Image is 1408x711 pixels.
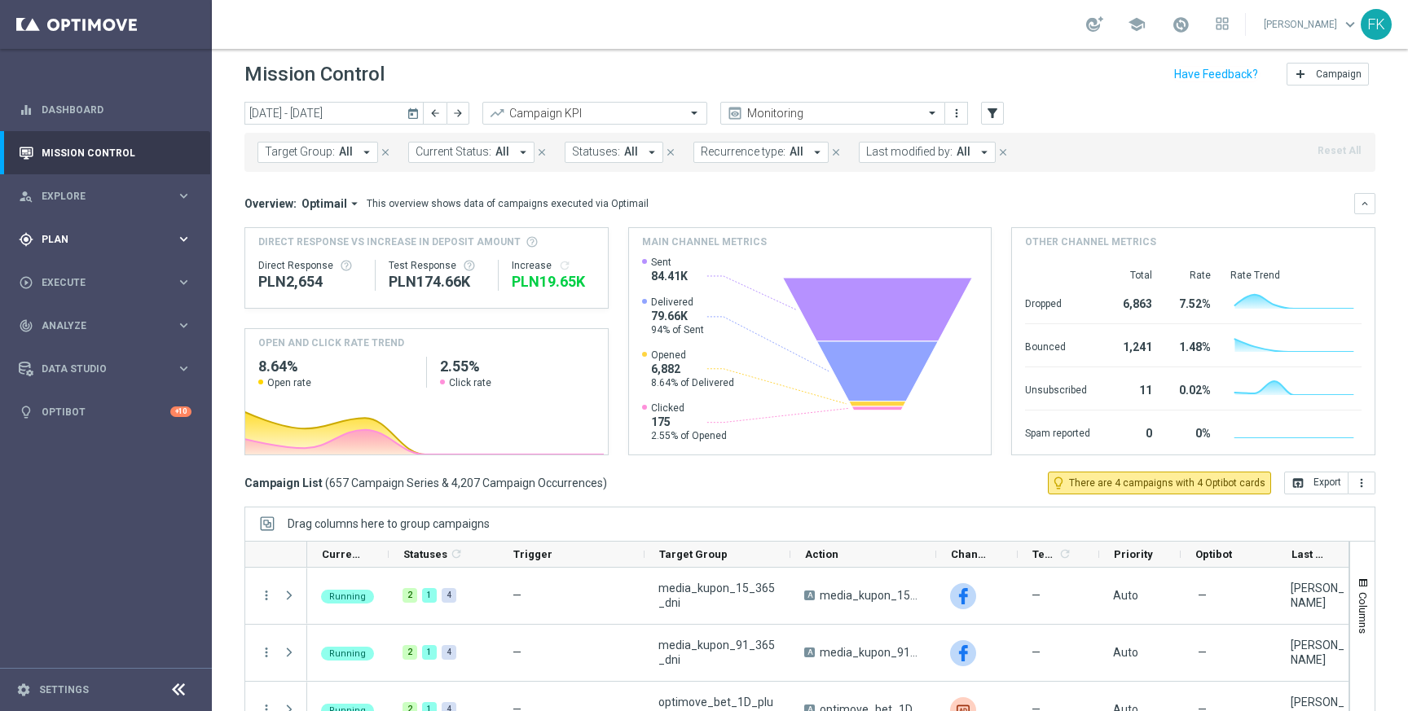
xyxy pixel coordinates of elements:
[288,517,490,530] span: Drag columns here to group campaigns
[651,349,734,362] span: Opened
[1230,269,1362,282] div: Rate Trend
[244,102,424,125] input: Select date range
[1128,15,1146,33] span: school
[42,235,176,244] span: Plan
[1025,235,1156,249] h4: Other channel metrics
[651,309,704,323] span: 79.66K
[1349,472,1375,494] button: more_vert
[447,545,463,563] span: Calculate column
[19,318,176,333] div: Analyze
[651,415,727,429] span: 175
[19,189,33,204] i: person_search
[321,588,374,603] colored-tag: Running
[950,640,976,666] img: Facebook Custom Audience
[18,276,192,289] button: play_circle_outline Execute keyboard_arrow_right
[495,145,509,159] span: All
[513,589,521,602] span: —
[18,406,192,419] button: lightbulb Optibot +10
[1198,645,1207,660] span: —
[378,143,393,161] button: close
[18,362,192,375] div: Data Studio keyboard_arrow_right
[244,63,385,86] h1: Mission Control
[258,336,404,350] h4: OPEN AND CLICK RATE TREND
[1172,332,1211,358] div: 1.48%
[442,588,456,603] div: 4
[603,476,607,490] span: )
[267,376,311,389] span: Open rate
[389,259,485,272] div: Test Response
[403,548,447,560] span: Statuses
[651,323,704,336] span: 94% of Sent
[651,269,688,283] span: 84.41K
[452,108,464,119] i: arrow_forward
[558,259,571,272] i: refresh
[18,233,192,246] button: gps_fixed Plan keyboard_arrow_right
[176,188,191,204] i: keyboard_arrow_right
[996,143,1010,161] button: close
[1048,472,1271,494] button: lightbulb_outline There are 4 campaigns with 4 Optibot cards
[19,275,33,290] i: play_circle_outline
[1291,581,1344,610] div: Patryk Przybolewski
[19,131,191,174] div: Mission Control
[804,647,815,657] span: A
[1069,476,1265,490] span: There are 4 campaigns with 4 Optibot cards
[447,102,469,125] button: arrow_forward
[258,272,362,292] div: PLN2,654
[245,568,307,625] div: Press SPACE to select this row.
[347,196,362,211] i: arrow_drop_down
[16,682,31,697] i: settings
[403,588,417,603] div: 2
[512,259,594,272] div: Increase
[1025,375,1090,402] div: Unsubscribed
[701,145,785,159] span: Recurrence type:
[301,196,347,211] span: Optimail
[19,88,191,131] div: Dashboard
[1287,63,1369,86] button: add Campaign
[645,145,659,160] i: arrow_drop_down
[513,646,521,659] span: —
[659,548,728,560] span: Target Group
[259,588,274,603] button: more_vert
[1110,269,1152,282] div: Total
[658,581,777,610] span: media_kupon_15_365_dni
[176,361,191,376] i: keyboard_arrow_right
[176,231,191,247] i: keyboard_arrow_right
[422,588,437,603] div: 1
[18,190,192,203] div: person_search Explore keyboard_arrow_right
[951,548,990,560] span: Channel
[258,357,413,376] h2: 8.64%
[693,142,829,163] button: Recurrence type: All arrow_drop_down
[1110,419,1152,445] div: 0
[1110,289,1152,315] div: 6,863
[450,547,463,560] i: refresh
[997,147,1009,158] i: close
[1262,12,1361,37] a: [PERSON_NAME]keyboard_arrow_down
[977,145,992,160] i: arrow_drop_down
[407,106,421,121] i: today
[329,476,603,490] span: 657 Campaign Series & 4,207 Campaign Occurrences
[1359,198,1371,209] i: keyboard_arrow_down
[19,390,191,433] div: Optibot
[1025,419,1090,445] div: Spam reported
[259,645,274,660] button: more_vert
[244,476,607,490] h3: Campaign List
[950,107,963,120] i: more_vert
[322,548,361,560] span: Current Status
[424,102,447,125] button: arrow_back
[42,278,176,287] span: Execute
[1291,638,1344,667] div: Patryk Przybolewski
[651,362,734,376] span: 6,882
[950,583,976,609] img: Facebook Custom Audience
[42,364,176,374] span: Data Studio
[948,103,965,123] button: more_vert
[536,147,548,158] i: close
[42,131,191,174] a: Mission Control
[1355,476,1368,489] i: more_vert
[1195,548,1232,560] span: Optibot
[442,645,456,660] div: 4
[429,108,441,119] i: arrow_back
[39,685,89,695] a: Settings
